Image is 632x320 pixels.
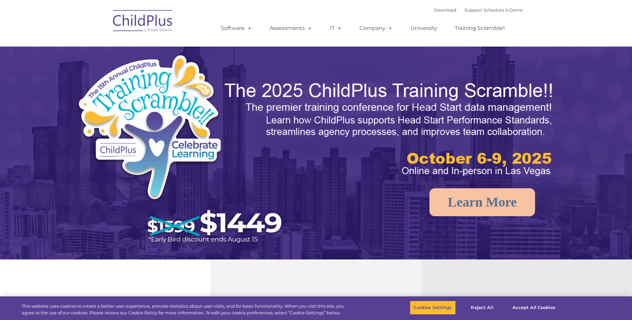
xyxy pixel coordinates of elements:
a: University [404,22,444,35]
font: | [434,7,523,13]
a: IT [323,22,348,35]
button: Cookies Settings [410,301,455,315]
button: Close [614,300,629,315]
a: Assessments [263,22,319,35]
span: Last name [93,44,113,49]
button: Accept All Cookies [509,301,559,315]
a: Download [434,7,456,13]
a: Software [214,22,259,35]
a: Learn More [429,188,535,216]
a: Company [353,22,399,35]
span: Phone number [93,71,121,76]
a: Training Scramble!! [448,22,512,35]
button: Reject All [461,301,503,315]
img: ChildPlus by Procare Solutions [110,5,176,39]
a: Support [464,7,482,13]
a: Schedule A Demo [483,7,523,13]
div: This website uses cookies to create a better user experience, provide statistics about user visit... [22,303,347,316]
